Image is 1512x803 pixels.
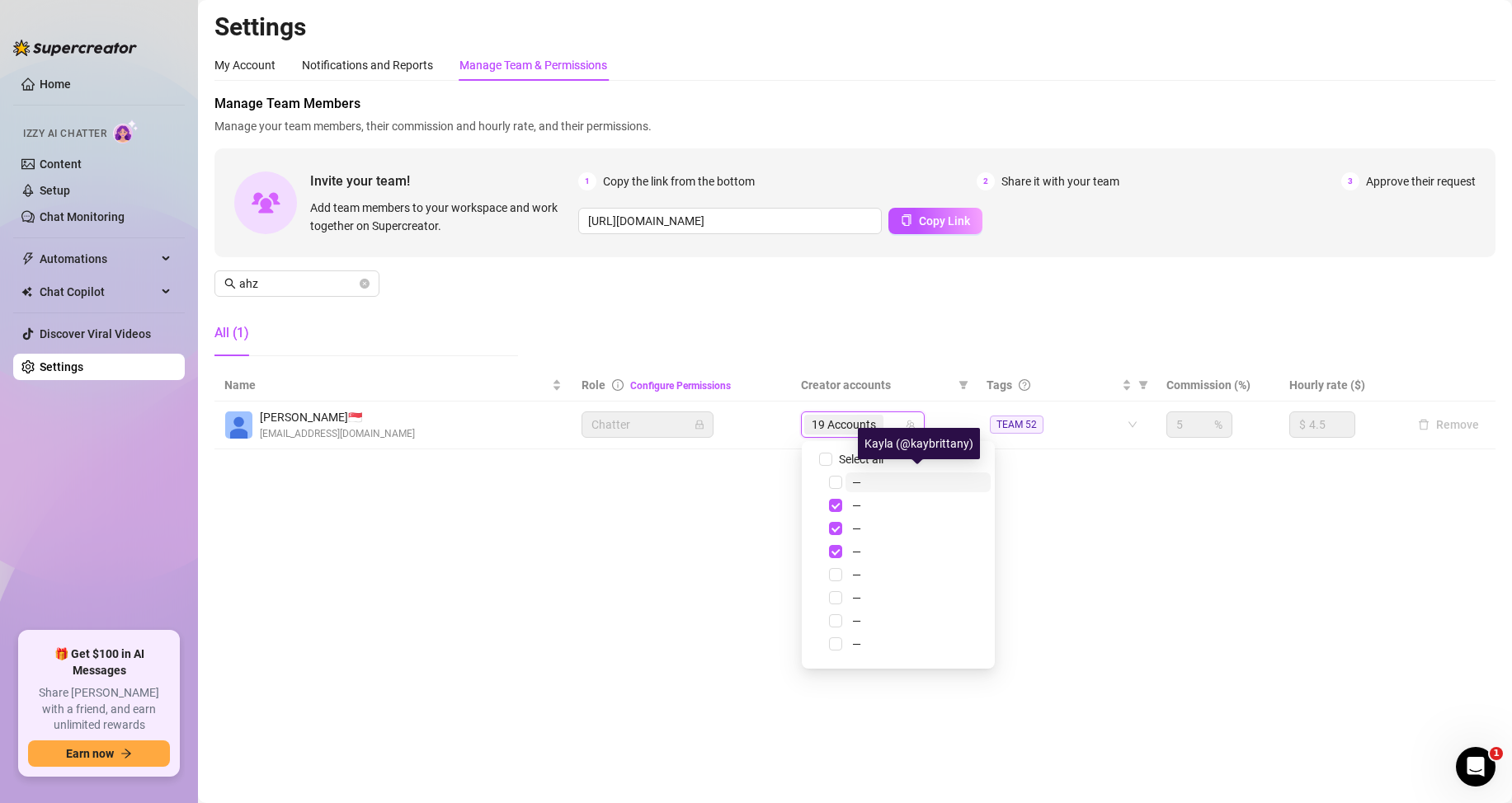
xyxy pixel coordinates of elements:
span: Select tree node [829,591,842,604]
a: Chat Monitoring [40,210,125,223]
span: filter [1138,380,1148,390]
span: Copy the link from the bottom [603,172,755,190]
span: Role [582,378,605,392]
div: All (1) [214,323,249,343]
span: thunderbolt [21,252,35,265]
span: Select all [832,450,890,468]
h2: Settings [214,12,1496,43]
img: Chat Copilot [21,286,32,298]
span: 1 [1490,747,1503,760]
span: — [852,522,861,535]
span: — [852,545,861,558]
span: Copy Link [919,214,970,228]
span: Select tree node [829,476,842,489]
span: Select tree node [829,499,842,512]
span: Izzy AI Chatter [23,126,106,142]
th: Commission (%) [1156,369,1279,401]
span: Chat Copilot [40,279,157,305]
span: filter [955,373,972,397]
div: Manage Team & Permissions [459,56,607,74]
img: AI Chatter [113,120,139,143]
div: My Account [214,56,276,74]
span: info-circle [612,379,624,391]
span: Manage your team members, their commission and hourly rate, and their permissions. [214,117,1496,135]
th: Hourly rate ($) [1279,369,1401,401]
span: 🎁 Get $100 in AI Messages [28,646,170,679]
span: Select tree node [829,637,842,650]
span: Chatter [591,412,704,437]
iframe: Intercom live chat [1456,747,1496,787]
span: Automations [40,246,157,272]
button: close-circle [360,279,370,289]
span: Approve their request [1366,172,1476,190]
span: team [906,420,916,430]
img: Ahzi Soriano [225,411,252,439]
button: Earn nowarrow-right [28,740,170,767]
span: Select tree node [829,568,842,581]
a: Configure Permissions [630,380,731,392]
span: arrow-right [120,748,132,759]
img: logo-BBDzfeDw.svg [13,40,137,56]
span: Share [PERSON_NAME] with a friend, and earn unlimited rewards [28,685,170,734]
span: 1 [578,172,596,190]
a: Home [40,77,71,91]
th: Name [214,369,572,401]
span: — [852,637,861,650]
span: 19 Accounts [804,415,883,434]
span: — [852,499,861,512]
span: filter [959,380,968,390]
button: Remove [1411,415,1486,434]
a: Settings [40,360,83,373]
a: Content [40,157,82,171]
span: Creator accounts [801,376,952,394]
span: copy [901,214,912,226]
span: Tags [987,376,1012,394]
span: Select tree node [829,522,842,535]
a: Setup [40,184,70,197]
span: question-circle [1019,379,1030,391]
span: Name [224,376,549,394]
span: 2 [977,172,995,190]
input: Search members [239,275,356,293]
span: search [224,278,236,289]
div: Notifications and Reports [302,56,433,74]
span: Select tree node [829,545,842,558]
button: Copy Link [888,208,982,234]
span: [EMAIL_ADDRESS][DOMAIN_NAME] [260,426,415,442]
span: — [852,568,861,581]
span: — [852,614,861,627]
span: filter [1135,373,1152,397]
div: Kayla (@kaybrittany) [858,428,980,459]
span: Invite your team! [310,171,578,191]
span: 3 [1341,172,1359,190]
span: lock [695,420,704,430]
span: — [852,591,861,604]
span: TEAM 52 [990,416,1043,434]
span: Manage Team Members [214,94,1496,114]
span: Earn now [66,747,114,760]
span: Select tree node [829,614,842,627]
span: Share it with your team [1001,172,1119,190]
span: [PERSON_NAME] 🇸🇬 [260,408,415,426]
span: Add team members to your workspace and work together on Supercreator. [310,199,572,235]
span: 19 Accounts [812,416,876,434]
a: Discover Viral Videos [40,327,151,340]
span: — [852,476,861,489]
